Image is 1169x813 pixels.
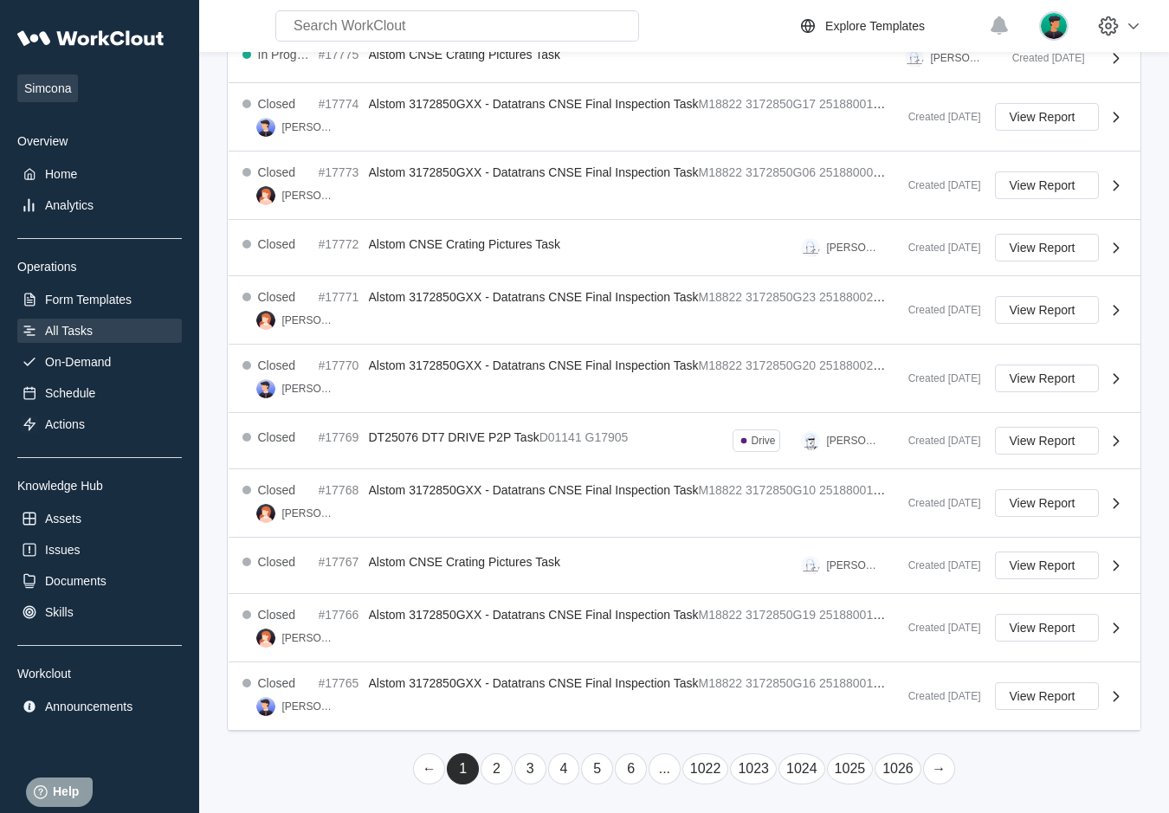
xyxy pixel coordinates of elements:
a: ... [649,753,681,784]
div: All Tasks [45,324,93,338]
div: Workclout [17,667,182,681]
button: View Report [995,103,1099,131]
mark: 251880010SM [819,483,898,497]
button: View Report [995,365,1099,392]
div: #17766 [319,608,362,622]
a: Closed#17769DT25076 DT7 DRIVE P2P TaskD01141G17905Drive[PERSON_NAME]Created [DATE]View Report [229,413,1140,469]
span: View Report [1010,622,1075,634]
span: Alstom CNSE Crating Pictures Task [369,48,560,61]
span: DT25076 DT7 DRIVE P2P Task [369,430,539,444]
span: View Report [1010,690,1075,702]
span: Alstom 3172850GXX - Datatrans CNSE Final Inspection Task [369,676,699,690]
mark: M18822 [699,483,743,497]
mark: 3172850G23 [746,290,816,304]
img: clout-01.png [801,431,820,450]
a: Next page [923,753,955,784]
div: Operations [17,260,182,274]
div: In Progress [258,48,312,61]
div: #17771 [319,290,362,304]
mark: 3172850G19 [746,608,816,622]
div: Closed [258,97,296,111]
a: Closed#17768Alstom 3172850GXX - Datatrans CNSE Final Inspection TaskM188223172850G10251880010SM[P... [229,469,1140,538]
button: View Report [995,552,1099,579]
a: Closed#17767Alstom CNSE Crating Pictures Task[PERSON_NAME]Created [DATE]View Report [229,538,1140,594]
div: Created [DATE] [895,690,981,702]
mark: 3172850G17 [746,97,816,111]
mark: 251880020SM [819,358,898,372]
div: Closed [258,290,296,304]
span: View Report [1010,435,1075,447]
span: View Report [1010,372,1075,384]
div: Created [DATE] [895,559,981,571]
a: Announcements [17,694,182,719]
a: Page 2 [481,753,513,784]
button: View Report [995,427,1099,455]
mark: M18822 [699,608,743,622]
mark: 3172850G06 [746,165,816,179]
button: View Report [995,614,1099,642]
mark: 251880017SM [819,97,898,111]
mark: 251880016SM [819,676,898,690]
a: Previous page [413,753,445,784]
a: Issues [17,538,182,562]
div: Analytics [45,198,94,212]
span: View Report [1010,242,1075,254]
div: Assets [45,512,81,526]
a: Schedule [17,381,182,405]
div: [PERSON_NAME] [282,190,336,202]
div: Actions [45,417,85,431]
mark: M18822 [699,97,743,111]
a: Analytics [17,193,182,217]
div: Created [DATE] [895,111,981,123]
div: [PERSON_NAME] [282,314,336,326]
mark: 3172850G20 [746,358,816,372]
div: [PERSON_NAME] [282,507,336,519]
span: View Report [1010,111,1075,123]
div: [PERSON_NAME] [827,435,881,447]
a: Page 6 [615,753,647,784]
div: Created [DATE] [895,622,981,634]
div: Issues [45,543,80,557]
div: #17772 [319,237,362,251]
div: Closed [258,608,296,622]
mark: M18822 [699,676,743,690]
mark: D01141 [539,430,582,444]
span: Alstom 3172850GXX - Datatrans CNSE Final Inspection Task [369,483,699,497]
div: [PERSON_NAME] [931,52,985,64]
mark: G17905 [585,430,629,444]
span: View Report [1010,179,1075,191]
a: Page 1026 [875,753,921,784]
button: View Report [995,489,1099,517]
div: Created [DATE] [895,372,981,384]
a: Closed#17774Alstom 3172850GXX - Datatrans CNSE Final Inspection TaskM188223172850G17251880017SM[P... [229,83,1140,152]
mark: M18822 [699,165,743,179]
span: View Report [1010,497,1075,509]
img: user-2.png [256,186,275,205]
div: Created [DATE] [895,242,981,254]
div: Closed [258,676,296,690]
span: Alstom CNSE Crating Pictures Task [369,555,560,569]
div: Created [DATE] [895,179,981,191]
a: Closed#17770Alstom 3172850GXX - Datatrans CNSE Final Inspection TaskM188223172850G20251880020SM[P... [229,345,1140,413]
a: Page 1 is your current page [447,753,479,784]
div: Closed [258,430,296,444]
img: clout-09.png [801,556,820,575]
mark: 3172850G16 [746,676,816,690]
div: Home [45,167,77,181]
span: Simcona [17,74,78,102]
a: Page 3 [514,753,546,784]
img: user-5.png [256,118,275,137]
span: Alstom 3172850GXX - Datatrans CNSE Final Inspection Task [369,358,699,372]
a: Page 1022 [682,753,729,784]
div: Closed [258,165,296,179]
div: [PERSON_NAME] [282,700,336,713]
a: Page 1025 [827,753,874,784]
a: Closed#17765Alstom 3172850GXX - Datatrans CNSE Final Inspection TaskM188223172850G16251880016SM[P... [229,662,1140,731]
mark: M18822 [699,358,743,372]
div: Closed [258,237,296,251]
a: Closed#17766Alstom 3172850GXX - Datatrans CNSE Final Inspection TaskM188223172850G19251880019SM[P... [229,594,1140,662]
div: Created [DATE] [895,435,981,447]
div: Created [DATE] [998,52,1085,64]
div: [PERSON_NAME] [282,121,336,133]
